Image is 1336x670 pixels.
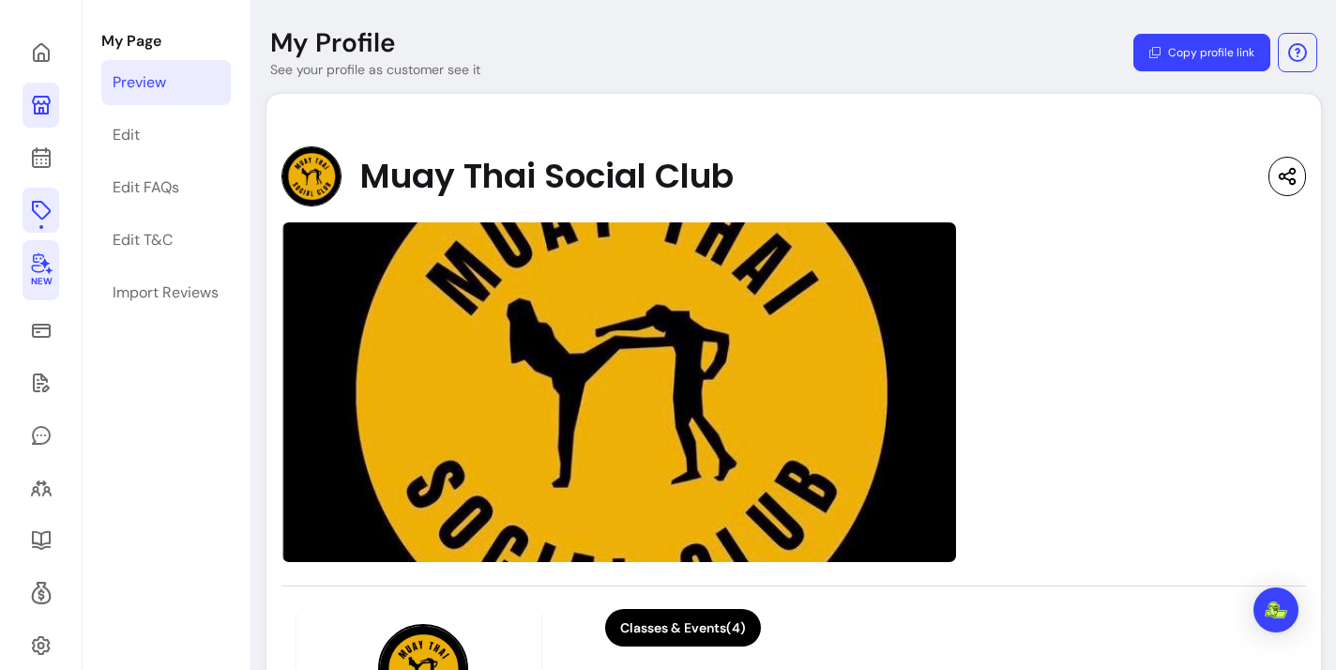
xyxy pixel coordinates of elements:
span: New [30,276,51,288]
button: Copy profile link [1133,34,1270,71]
a: Refer & Earn [23,571,59,616]
a: Home [23,30,59,75]
span: Muay Thai Social Club [360,158,734,195]
a: Resources [23,518,59,563]
a: Edit FAQs [101,165,231,210]
a: My Page [23,83,59,128]
a: Edit [101,113,231,158]
div: Edit T&C [113,229,173,251]
div: Open Intercom Messenger [1253,587,1298,632]
p: My Page [101,30,231,53]
button: Classes & Events(4) [605,609,761,647]
a: Calendar [23,135,59,180]
a: Settings [23,623,59,668]
p: My Profile [270,26,396,60]
a: Offerings [23,188,59,233]
a: New [23,240,59,300]
a: Preview [101,60,231,105]
a: Sales [23,308,59,353]
a: Waivers [23,360,59,405]
a: My Messages [23,413,59,458]
div: Edit FAQs [113,176,179,199]
img: image-0 [281,221,957,563]
div: Import Reviews [113,282,219,304]
div: Edit [113,124,140,146]
img: Provider image [281,146,342,206]
a: Import Reviews [101,270,231,315]
div: Preview [113,71,166,94]
a: Clients [23,465,59,510]
a: Edit T&C [101,218,231,263]
p: See your profile as customer see it [270,60,480,79]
